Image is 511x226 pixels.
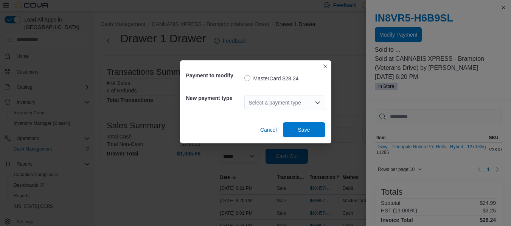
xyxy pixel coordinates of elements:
[260,126,277,134] span: Cancel
[283,122,325,137] button: Save
[321,62,330,71] button: Closes this modal window
[257,122,280,137] button: Cancel
[186,68,243,83] h5: Payment to modify
[244,74,299,83] label: MasterCard $28.24
[298,126,310,134] span: Save
[249,98,250,107] input: Accessible screen reader label
[315,100,321,106] button: Open list of options
[186,91,243,106] h5: New payment type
